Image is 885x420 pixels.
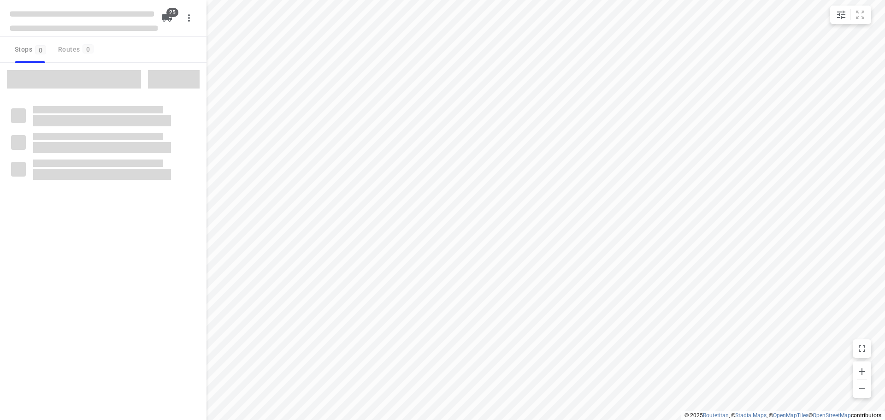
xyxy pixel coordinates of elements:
[832,6,850,24] button: Map settings
[813,412,851,419] a: OpenStreetMap
[830,6,871,24] div: small contained button group
[773,412,808,419] a: OpenMapTiles
[735,412,767,419] a: Stadia Maps
[703,412,729,419] a: Routetitan
[684,412,881,419] li: © 2025 , © , © © contributors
